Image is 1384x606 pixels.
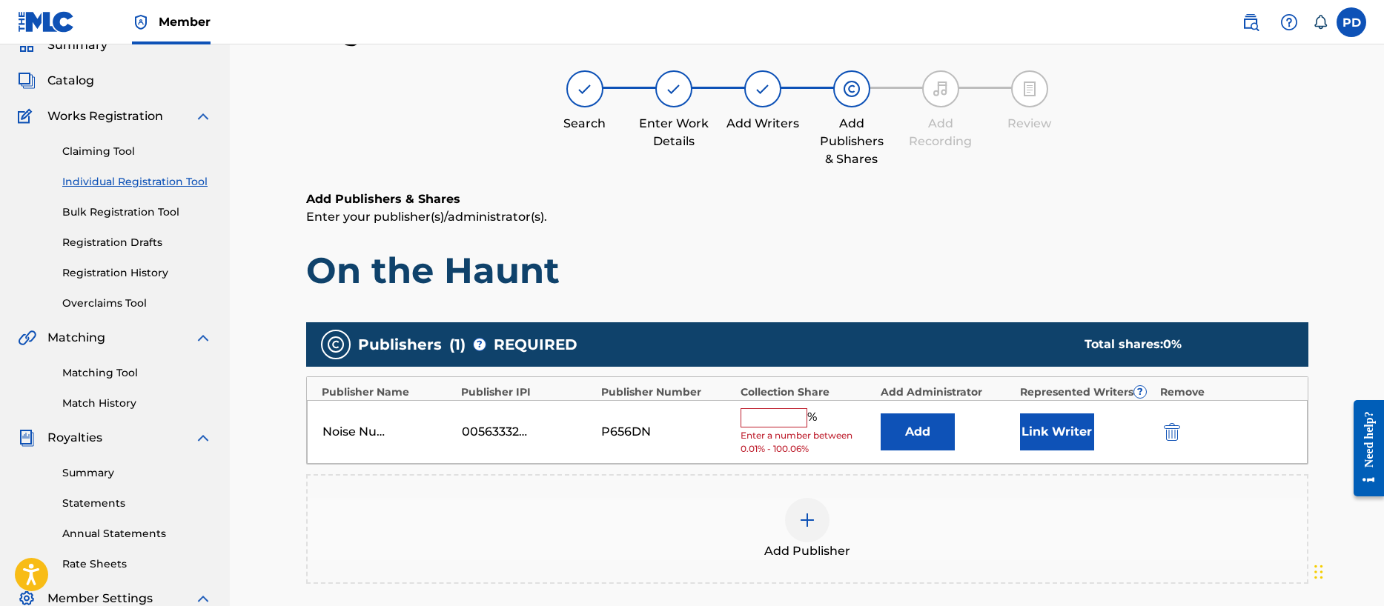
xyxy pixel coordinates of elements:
[1021,80,1039,98] img: step indicator icon for Review
[741,429,873,456] span: Enter a number between 0.01% - 100.06%
[18,11,75,33] img: MLC Logo
[62,396,212,411] a: Match History
[881,413,955,450] button: Add
[194,107,212,125] img: expand
[1314,550,1323,594] div: Drag
[62,204,212,220] a: Bulk Registration Tool
[1164,423,1180,441] img: 12a2ab48e56ec057fbd8.svg
[306,190,1308,208] h6: Add Publishers & Shares
[993,115,1067,133] div: Review
[194,429,212,447] img: expand
[132,13,150,31] img: Top Rightsholder
[474,339,486,350] span: ?
[18,72,94,90] a: CatalogCatalog
[1160,384,1293,400] div: Remove
[18,36,36,54] img: Summary
[665,80,683,98] img: step indicator icon for Enter Work Details
[62,296,212,311] a: Overclaims Tool
[62,144,212,159] a: Claiming Tool
[1274,7,1304,37] div: Help
[807,408,821,427] span: %
[1280,13,1298,31] img: help
[1310,535,1384,606] iframe: Chat Widget
[726,115,800,133] div: Add Writers
[47,72,94,90] span: Catalog
[576,80,594,98] img: step indicator icon for Search
[1236,7,1265,37] a: Public Search
[843,80,861,98] img: step indicator icon for Add Publishers & Shares
[1134,386,1146,398] span: ?
[62,496,212,511] a: Statements
[18,429,36,447] img: Royalties
[18,329,36,347] img: Matching
[47,329,105,347] span: Matching
[637,115,711,150] div: Enter Work Details
[815,115,889,168] div: Add Publishers & Shares
[62,556,212,572] a: Rate Sheets
[741,384,873,400] div: Collection Share
[1337,7,1366,37] div: User Menu
[358,333,442,356] span: Publishers
[601,384,734,400] div: Publisher Number
[62,465,212,481] a: Summary
[1020,384,1153,400] div: Represented Writers
[798,511,816,529] img: add
[1085,336,1279,353] div: Total shares:
[881,384,1013,400] div: Add Administrator
[18,72,36,90] img: Catalog
[461,384,594,400] div: Publisher IPI
[932,80,950,98] img: step indicator icon for Add Recording
[764,542,850,560] span: Add Publisher
[306,248,1308,293] h1: On the Haunt
[47,107,163,125] span: Works Registration
[159,13,211,30] span: Member
[62,265,212,281] a: Registration History
[62,174,212,190] a: Individual Registration Tool
[548,115,622,133] div: Search
[1163,337,1182,351] span: 0 %
[1313,15,1328,30] div: Notifications
[327,336,345,353] img: publishers
[194,329,212,347] img: expand
[306,208,1308,226] p: Enter your publisher(s)/administrator(s).
[18,107,37,125] img: Works Registration
[47,429,102,447] span: Royalties
[322,384,454,400] div: Publisher Name
[62,526,212,542] a: Annual Statements
[904,115,978,150] div: Add Recording
[494,333,577,356] span: REQUIRED
[62,365,212,381] a: Matching Tool
[1342,389,1384,508] iframe: Resource Center
[449,333,466,356] span: ( 1 )
[18,36,107,54] a: SummarySummary
[1242,13,1259,31] img: search
[754,80,772,98] img: step indicator icon for Add Writers
[47,36,107,54] span: Summary
[1020,413,1094,450] button: Link Writer
[62,235,212,250] a: Registration Drafts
